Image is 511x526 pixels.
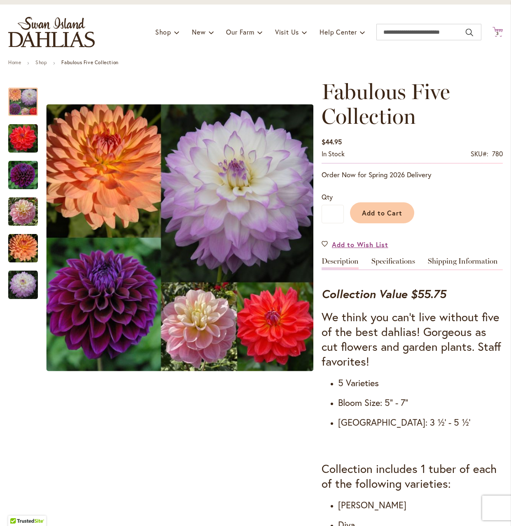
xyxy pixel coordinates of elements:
h4: [PERSON_NAME] [338,499,503,511]
a: Description [322,257,359,269]
a: Specifications [371,257,415,269]
span: Add to Wish List [332,240,388,249]
strong: Collection Value $55.75 [322,286,446,301]
a: Add to Wish List [322,240,388,249]
span: New [192,28,205,36]
div: GABBIE'S WISH [8,189,46,226]
span: Our Farm [226,28,254,36]
img: MIKAYLA MIRANDA [8,270,38,300]
span: $44.95 [322,137,342,146]
h3: Collection includes 1 tuber of each of the following varieties: [322,461,503,491]
div: COOPER BLAINE [8,116,46,153]
span: Shop [155,28,171,36]
strong: SKU [471,149,488,158]
span: Add to Cart [362,209,403,217]
h3: We think you can't live without five of the best dahlias! Gorgeous as cut flowers and garden plan... [322,310,503,369]
img: COOPER BLAINE [8,124,38,153]
h4: Bloom Size: 5" - 7" [338,397,503,408]
button: Add to Cart [350,202,414,223]
h4: [GEOGRAPHIC_DATA]: 3 ½' - 5 ½' [338,417,503,428]
iframe: Launch Accessibility Center [6,497,29,520]
span: Help Center [320,28,357,36]
p: Order Now for Spring 2026 Delivery [322,170,503,180]
img: DIVA [8,160,38,190]
div: Fabulous Five Collection [8,79,46,116]
div: DIVA [8,153,46,189]
span: 3 [496,31,499,36]
div: Fabulous Five Collection [46,79,313,396]
span: Visit Us [275,28,299,36]
img: Fabulous Five Collection [46,104,313,371]
div: Fabulous Five CollectionMIKAYLA MIRANDACOOPER BLAINE [46,79,313,396]
span: In stock [322,149,345,158]
img: GABBIE'S WISH [8,197,38,227]
div: GABRIELLE MARIE [8,226,46,262]
a: Home [8,59,21,65]
div: 780 [492,149,503,159]
a: store logo [8,17,95,47]
div: MIKAYLA MIRANDA [8,262,38,299]
div: Product Images [46,79,351,396]
strong: Fabulous Five Collection [61,59,118,65]
div: Availability [322,149,345,159]
a: Shipping Information [428,257,498,269]
span: Fabulous Five Collection [322,79,450,129]
h4: 5 Varieties [338,377,503,389]
span: Qty [322,192,333,201]
button: 3 [492,27,503,38]
img: GABRIELLE MARIE [8,234,38,263]
a: Shop [35,59,47,65]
